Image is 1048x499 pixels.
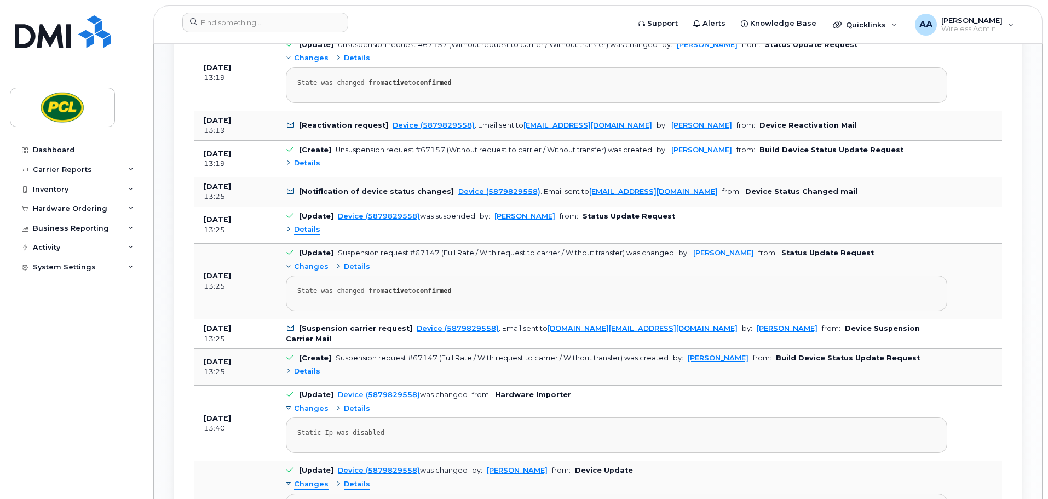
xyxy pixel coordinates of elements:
[384,287,408,295] strong: active
[733,13,824,35] a: Knowledge Base
[294,366,320,377] span: Details
[742,41,761,49] span: from:
[204,225,266,235] div: 13:25
[294,158,320,169] span: Details
[299,391,333,399] b: [Update]
[688,354,748,362] a: [PERSON_NAME]
[204,192,266,202] div: 13:25
[589,187,718,196] a: [EMAIL_ADDRESS][DOMAIN_NAME]
[338,466,468,474] div: was changed
[678,249,689,257] span: by:
[758,249,777,257] span: from:
[907,14,1022,36] div: Arslan Ahsan
[523,121,652,129] a: [EMAIL_ADDRESS][DOMAIN_NAME]
[204,182,231,191] b: [DATE]
[344,262,370,272] span: Details
[657,121,667,129] span: by:
[299,121,388,129] b: [Reactivation request]
[941,16,1003,25] span: [PERSON_NAME]
[416,287,452,295] strong: confirmed
[846,20,886,29] span: Quicklinks
[583,212,675,220] b: Status Update Request
[759,146,903,154] b: Build Device Status Update Request
[677,41,738,49] a: [PERSON_NAME]
[204,64,231,72] b: [DATE]
[657,146,667,154] span: by:
[338,41,658,49] div: Unsuspension request #67157 (Without request to carrier / Without transfer) was changed
[297,429,936,437] div: Static Ip was disabled
[294,225,320,235] span: Details
[671,146,732,154] a: [PERSON_NAME]
[204,367,266,377] div: 13:25
[336,354,669,362] div: Suspension request #67147 (Full Rate / With request to carrier / Without transfer) was created
[204,423,266,433] div: 13:40
[472,466,482,474] span: by:
[297,287,936,295] div: State was changed from to
[294,479,329,490] span: Changes
[575,466,633,474] b: Device Update
[759,121,857,129] b: Device Reactivation Mail
[671,121,732,129] a: [PERSON_NAME]
[204,215,231,223] b: [DATE]
[822,324,840,332] span: from:
[417,324,738,332] div: . Email sent to
[294,262,329,272] span: Changes
[693,249,754,257] a: [PERSON_NAME]
[338,391,420,399] a: Device (5879829558)
[765,41,857,49] b: Status Update Request
[204,334,266,344] div: 13:25
[753,354,771,362] span: from:
[299,466,333,474] b: [Update]
[344,479,370,490] span: Details
[722,187,741,196] span: from:
[472,391,491,399] span: from:
[338,249,674,257] div: Suspension request #67147 (Full Rate / With request to carrier / Without transfer) was changed
[204,358,231,366] b: [DATE]
[416,79,452,87] strong: confirmed
[299,249,333,257] b: [Update]
[825,14,905,36] div: Quicklinks
[182,13,348,32] input: Find something...
[417,324,499,332] a: Device (5879829558)
[750,18,816,29] span: Knowledge Base
[294,404,329,414] span: Changes
[204,116,231,124] b: [DATE]
[336,146,652,154] div: Unsuspension request #67157 (Without request to carrier / Without transfer) was created
[299,41,333,49] b: [Update]
[297,79,936,87] div: State was changed from to
[630,13,686,35] a: Support
[548,324,738,332] a: [DOMAIN_NAME][EMAIL_ADDRESS][DOMAIN_NAME]
[299,354,331,362] b: [Create]
[757,324,817,332] a: [PERSON_NAME]
[487,466,548,474] a: [PERSON_NAME]
[344,404,370,414] span: Details
[919,18,932,31] span: AA
[204,272,231,280] b: [DATE]
[204,414,231,422] b: [DATE]
[204,282,266,291] div: 13:25
[495,391,571,399] b: Hardware Importer
[494,212,555,220] a: [PERSON_NAME]
[384,79,408,87] strong: active
[745,187,857,196] b: Device Status Changed mail
[299,146,331,154] b: [Create]
[204,324,231,332] b: [DATE]
[344,53,370,64] span: Details
[702,18,725,29] span: Alerts
[673,354,683,362] span: by:
[204,150,231,158] b: [DATE]
[781,249,874,257] b: Status Update Request
[560,212,578,220] span: from:
[286,324,920,342] b: Device Suspension Carrier Mail
[552,466,571,474] span: from:
[338,212,420,220] a: Device (5879829558)
[686,13,733,35] a: Alerts
[204,125,266,135] div: 13:19
[480,212,490,220] span: by:
[393,121,475,129] a: Device (5879829558)
[204,73,266,83] div: 13:19
[338,466,420,474] a: Device (5879829558)
[458,187,718,196] div: . Email sent to
[736,121,755,129] span: from:
[299,212,333,220] b: [Update]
